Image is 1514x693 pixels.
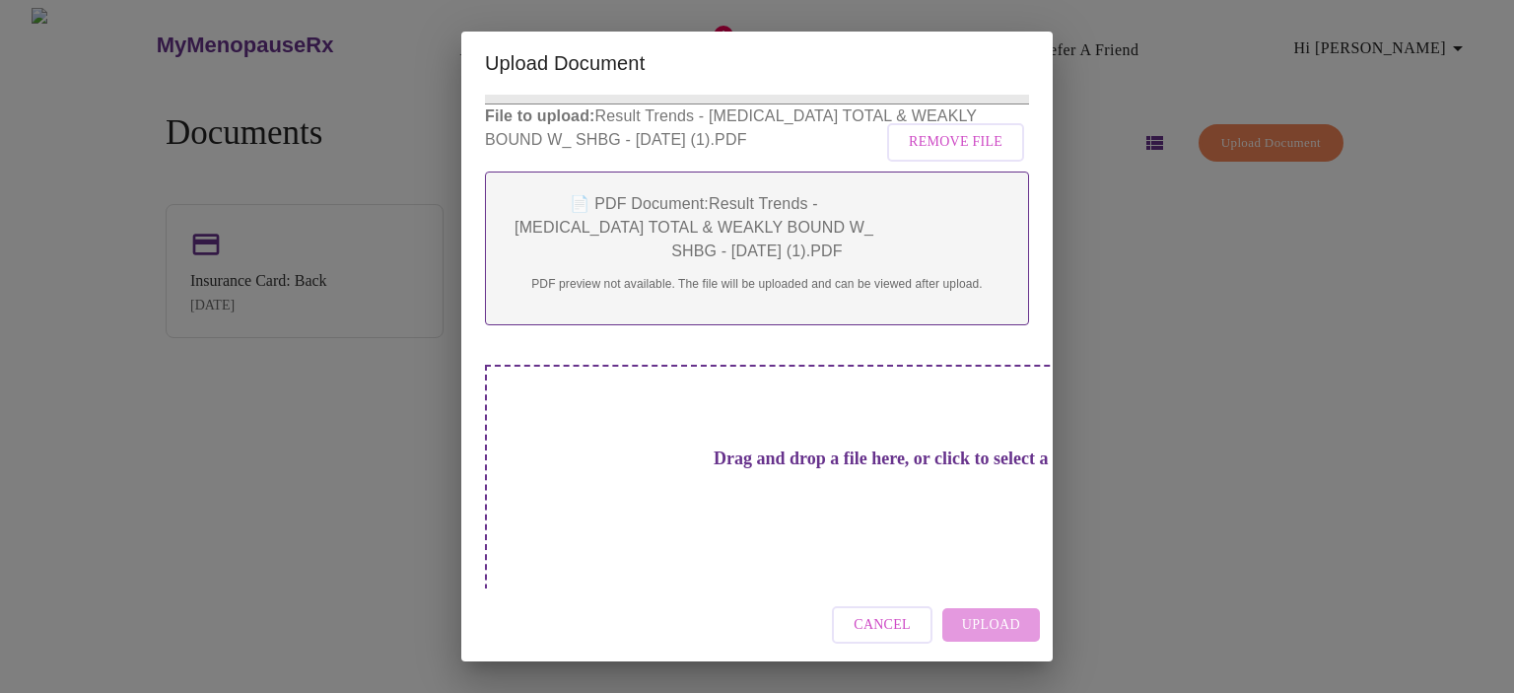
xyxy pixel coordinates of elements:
span: Cancel [854,613,911,638]
button: Cancel [832,606,932,645]
button: Remove File [887,123,1024,162]
p: PDF preview not available. The file will be uploaded and can be viewed after upload. [506,275,1008,293]
h3: Drag and drop a file here, or click to select a file [623,449,1167,469]
p: Result Trends - [MEDICAL_DATA] TOTAL & WEAKLY BOUND W_ SHBG - [DATE] (1).PDF [485,104,1029,152]
strong: File to upload: [485,107,595,124]
p: 📄 PDF Document: Result Trends - [MEDICAL_DATA] TOTAL & WEAKLY BOUND W_ SHBG - [DATE] (1).PDF [506,192,1008,263]
h2: Upload Document [485,47,1029,79]
span: Remove File [909,130,1002,155]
